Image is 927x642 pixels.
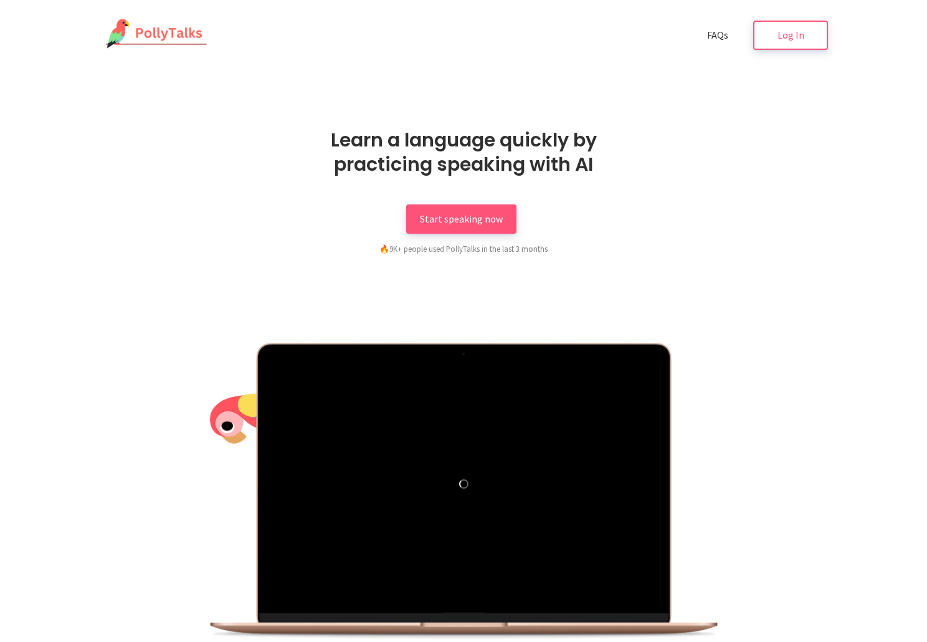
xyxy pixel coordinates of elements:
span: FAQs [707,29,728,41]
a: Log In [753,21,828,50]
h1: Learn a language quickly by practicing speaking with AI [292,128,635,176]
span: Start speaking now [420,213,503,225]
span: Log In [777,29,804,41]
span: fire [379,244,389,254]
div: 9K+ people used PollyTalks in the last 3 months [314,242,613,255]
img: PollyTalks Logo [99,19,207,50]
a: FAQs [693,21,742,50]
a: Start speaking now [406,204,516,234]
